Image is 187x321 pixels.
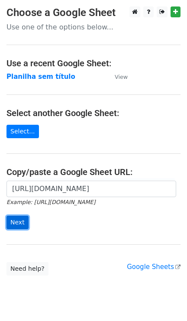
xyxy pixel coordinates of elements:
[6,23,181,32] p: Use one of the options below...
[115,74,128,80] small: View
[6,108,181,118] h4: Select another Google Sheet:
[127,263,181,271] a: Google Sheets
[6,125,39,138] a: Select...
[6,73,75,81] a: Planilha sem título
[6,6,181,19] h3: Choose a Google Sheet
[106,73,128,81] a: View
[6,199,95,205] small: Example: [URL][DOMAIN_NAME]
[6,58,181,68] h4: Use a recent Google Sheet:
[6,181,176,197] input: Paste your Google Sheet URL here
[6,216,29,229] input: Next
[6,262,48,276] a: Need help?
[6,167,181,177] h4: Copy/paste a Google Sheet URL:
